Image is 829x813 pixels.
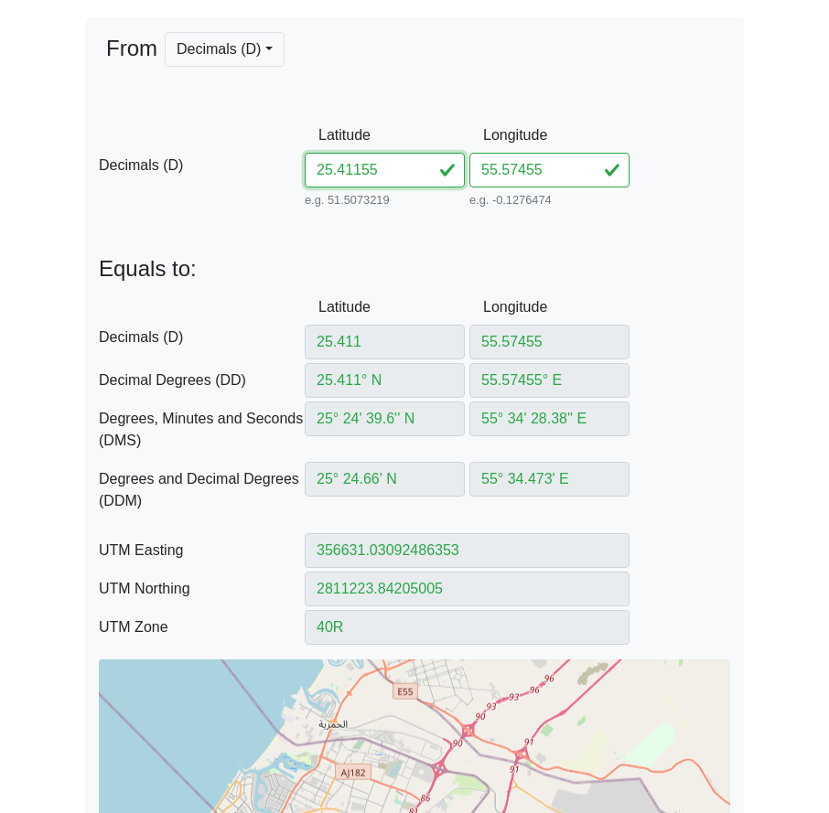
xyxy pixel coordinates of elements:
[106,32,157,111] span: From
[165,32,285,67] button: Decimals (D)
[99,326,305,348] span: Decimals (D)
[85,572,305,606] label: UTM Northing
[469,118,522,153] label: Longitude
[99,155,305,177] span: Decimals (D)
[99,408,305,452] span: Degrees, Minutes and Seconds (DMS)
[469,290,522,325] label: Longitude
[99,468,305,512] span: Degrees and Decimal Degrees (DDM)
[85,533,305,568] label: UTM Easting
[305,191,465,209] small: e.g. 51.5073219
[99,256,730,283] p: Equals to:
[305,118,358,153] label: Latitude
[99,369,305,391] span: Decimal Degrees (DD)
[85,610,305,645] label: UTM Zone
[469,191,630,209] small: e.g. -0.1276474
[305,290,358,325] label: Latitude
